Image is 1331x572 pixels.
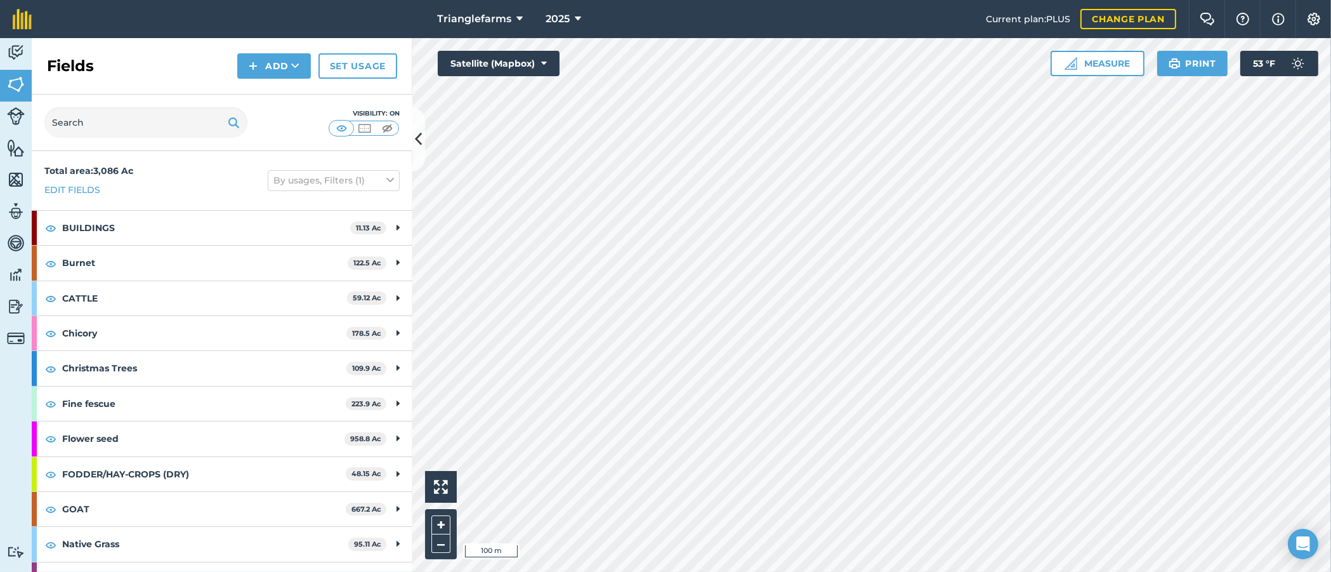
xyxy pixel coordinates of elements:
strong: GOAT [62,492,346,526]
span: Current plan : PLUS [986,12,1070,26]
a: Change plan [1080,9,1176,29]
div: Christmas Trees109.9 Ac [32,351,412,385]
strong: 48.15 Ac [351,469,381,478]
img: svg+xml;base64,PHN2ZyB4bWxucz0iaHR0cDovL3d3dy53My5vcmcvMjAwMC9zdmciIHdpZHRoPSI1MCIgaGVpZ2h0PSI0MC... [357,122,372,135]
img: svg+xml;base64,PD94bWwgdmVyc2lvbj0iMS4wIiBlbmNvZGluZz0idXRmLTgiPz4KPCEtLSBHZW5lcmF0b3I6IEFkb2JlIE... [7,202,25,221]
button: By usages, Filters (1) [268,170,400,190]
img: svg+xml;base64,PHN2ZyB4bWxucz0iaHR0cDovL3d3dy53My5vcmcvMjAwMC9zdmciIHdpZHRoPSI1MCIgaGVpZ2h0PSI0MC... [379,122,395,135]
div: Burnet122.5 Ac [32,246,412,280]
strong: Fine fescue [62,387,346,421]
img: svg+xml;base64,PD94bWwgdmVyc2lvbj0iMS4wIiBlbmNvZGluZz0idXRmLTgiPz4KPCEtLSBHZW5lcmF0b3I6IEFkb2JlIE... [7,329,25,347]
a: Edit fields [44,183,100,197]
div: Fine fescue223.9 Ac [32,387,412,421]
div: GOAT667.2 Ac [32,492,412,526]
img: svg+xml;base64,PD94bWwgdmVyc2lvbj0iMS4wIiBlbmNvZGluZz0idXRmLTgiPz4KPCEtLSBHZW5lcmF0b3I6IEFkb2JlIE... [7,107,25,125]
strong: 223.9 Ac [351,399,381,408]
img: svg+xml;base64,PHN2ZyB4bWxucz0iaHR0cDovL3d3dy53My5vcmcvMjAwMC9zdmciIHdpZHRoPSIxNCIgaGVpZ2h0PSIyNC... [249,58,258,74]
button: Print [1157,51,1228,76]
div: Chicory178.5 Ac [32,316,412,350]
strong: Flower seed [62,422,344,456]
strong: 667.2 Ac [351,505,381,514]
strong: Chicory [62,316,346,350]
strong: Native Grass [62,527,348,561]
button: Add [237,53,311,79]
img: svg+xml;base64,PHN2ZyB4bWxucz0iaHR0cDovL3d3dy53My5vcmcvMjAwMC9zdmciIHdpZHRoPSI1NiIgaGVpZ2h0PSI2MC... [7,75,25,94]
img: A question mark icon [1235,13,1250,25]
img: svg+xml;base64,PHN2ZyB4bWxucz0iaHR0cDovL3d3dy53My5vcmcvMjAwMC9zdmciIHdpZHRoPSIxOSIgaGVpZ2h0PSIyNC... [1169,56,1181,71]
strong: 59.12 Ac [353,293,381,302]
img: svg+xml;base64,PD94bWwgdmVyc2lvbj0iMS4wIiBlbmNvZGluZz0idXRmLTgiPz4KPCEtLSBHZW5lcmF0b3I6IEFkb2JlIE... [7,546,25,558]
strong: Burnet [62,246,348,280]
img: svg+xml;base64,PHN2ZyB4bWxucz0iaHR0cDovL3d3dy53My5vcmcvMjAwMC9zdmciIHdpZHRoPSIxOCIgaGVpZ2h0PSIyNC... [45,537,56,552]
img: Ruler icon [1065,57,1077,70]
div: Native Grass95.11 Ac [32,527,412,561]
img: fieldmargin Logo [13,9,32,29]
strong: 122.5 Ac [353,258,381,267]
img: Two speech bubbles overlapping with the left bubble in the forefront [1200,13,1215,25]
div: Open Intercom Messenger [1288,529,1318,559]
span: 2025 [546,11,570,27]
strong: Christmas Trees [62,351,346,385]
span: Trianglefarms [437,11,511,27]
input: Search [44,107,247,138]
img: svg+xml;base64,PHN2ZyB4bWxucz0iaHR0cDovL3d3dy53My5vcmcvMjAwMC9zdmciIHdpZHRoPSIxOCIgaGVpZ2h0PSIyNC... [45,291,56,306]
button: – [431,535,450,553]
img: svg+xml;base64,PD94bWwgdmVyc2lvbj0iMS4wIiBlbmNvZGluZz0idXRmLTgiPz4KPCEtLSBHZW5lcmF0b3I6IEFkb2JlIE... [7,234,25,253]
strong: 178.5 Ac [352,329,381,338]
img: svg+xml;base64,PHN2ZyB4bWxucz0iaHR0cDovL3d3dy53My5vcmcvMjAwMC9zdmciIHdpZHRoPSIxOCIgaGVpZ2h0PSIyNC... [45,502,56,517]
img: svg+xml;base64,PHN2ZyB4bWxucz0iaHR0cDovL3d3dy53My5vcmcvMjAwMC9zdmciIHdpZHRoPSI1MCIgaGVpZ2h0PSI0MC... [334,122,350,135]
div: Visibility: On [329,109,400,119]
strong: 11.13 Ac [356,223,381,232]
img: svg+xml;base64,PHN2ZyB4bWxucz0iaHR0cDovL3d3dy53My5vcmcvMjAwMC9zdmciIHdpZHRoPSIxOCIgaGVpZ2h0PSIyNC... [45,361,56,376]
strong: CATTLE [62,281,347,316]
img: svg+xml;base64,PD94bWwgdmVyc2lvbj0iMS4wIiBlbmNvZGluZz0idXRmLTgiPz4KPCEtLSBHZW5lcmF0b3I6IEFkb2JlIE... [7,43,25,62]
img: A cog icon [1306,13,1321,25]
img: svg+xml;base64,PHN2ZyB4bWxucz0iaHR0cDovL3d3dy53My5vcmcvMjAwMC9zdmciIHdpZHRoPSIxOCIgaGVpZ2h0PSIyNC... [45,467,56,482]
div: Flower seed958.8 Ac [32,422,412,456]
div: CATTLE59.12 Ac [32,281,412,316]
strong: 958.8 Ac [350,434,381,443]
strong: BUILDINGS [62,211,350,245]
img: svg+xml;base64,PD94bWwgdmVyc2lvbj0iMS4wIiBlbmNvZGluZz0idXRmLTgiPz4KPCEtLSBHZW5lcmF0b3I6IEFkb2JlIE... [7,297,25,316]
img: svg+xml;base64,PHN2ZyB4bWxucz0iaHR0cDovL3d3dy53My5vcmcvMjAwMC9zdmciIHdpZHRoPSI1NiIgaGVpZ2h0PSI2MC... [7,138,25,157]
img: svg+xml;base64,PHN2ZyB4bWxucz0iaHR0cDovL3d3dy53My5vcmcvMjAwMC9zdmciIHdpZHRoPSIxOCIgaGVpZ2h0PSIyNC... [45,431,56,446]
span: 53 ° F [1253,51,1275,76]
strong: Total area : 3,086 Ac [44,165,133,176]
img: svg+xml;base64,PHN2ZyB4bWxucz0iaHR0cDovL3d3dy53My5vcmcvMjAwMC9zdmciIHdpZHRoPSIxOCIgaGVpZ2h0PSIyNC... [45,396,56,411]
img: Four arrows, one pointing top left, one top right, one bottom right and the last bottom left [434,480,448,494]
button: + [431,515,450,535]
a: Set usage [318,53,397,79]
button: Satellite (Mapbox) [438,51,560,76]
img: svg+xml;base64,PHN2ZyB4bWxucz0iaHR0cDovL3d3dy53My5vcmcvMjAwMC9zdmciIHdpZHRoPSIxOCIgaGVpZ2h0PSIyNC... [45,220,56,236]
img: svg+xml;base64,PD94bWwgdmVyc2lvbj0iMS4wIiBlbmNvZGluZz0idXRmLTgiPz4KPCEtLSBHZW5lcmF0b3I6IEFkb2JlIE... [1285,51,1311,76]
img: svg+xml;base64,PHN2ZyB4bWxucz0iaHR0cDovL3d3dy53My5vcmcvMjAwMC9zdmciIHdpZHRoPSI1NiIgaGVpZ2h0PSI2MC... [7,170,25,189]
img: svg+xml;base64,PHN2ZyB4bWxucz0iaHR0cDovL3d3dy53My5vcmcvMjAwMC9zdmciIHdpZHRoPSIxOCIgaGVpZ2h0PSIyNC... [45,326,56,341]
img: svg+xml;base64,PHN2ZyB4bWxucz0iaHR0cDovL3d3dy53My5vcmcvMjAwMC9zdmciIHdpZHRoPSIxNyIgaGVpZ2h0PSIxNy... [1272,11,1285,27]
strong: FODDER/HAY-CROPS (DRY) [62,457,346,491]
button: Measure [1051,51,1144,76]
strong: 95.11 Ac [354,540,381,549]
h2: Fields [47,56,94,76]
img: svg+xml;base64,PHN2ZyB4bWxucz0iaHR0cDovL3d3dy53My5vcmcvMjAwMC9zdmciIHdpZHRoPSIxOSIgaGVpZ2h0PSIyNC... [228,115,240,130]
strong: 109.9 Ac [352,364,381,373]
div: FODDER/HAY-CROPS (DRY)48.15 Ac [32,457,412,491]
img: svg+xml;base64,PD94bWwgdmVyc2lvbj0iMS4wIiBlbmNvZGluZz0idXRmLTgiPz4KPCEtLSBHZW5lcmF0b3I6IEFkb2JlIE... [7,265,25,284]
div: BUILDINGS11.13 Ac [32,211,412,245]
button: 53 °F [1240,51,1318,76]
img: svg+xml;base64,PHN2ZyB4bWxucz0iaHR0cDovL3d3dy53My5vcmcvMjAwMC9zdmciIHdpZHRoPSIxOCIgaGVpZ2h0PSIyNC... [45,256,56,271]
